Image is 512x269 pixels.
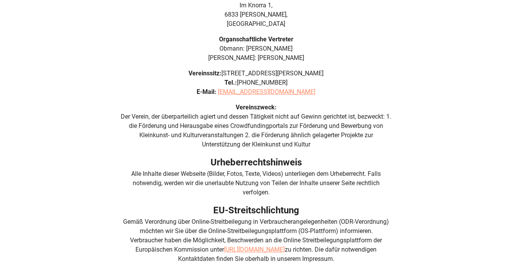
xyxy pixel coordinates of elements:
[236,104,277,111] strong: Vereinszweck:
[120,1,392,29] p: Im Knorra 1, 6833 [PERSON_NAME], [GEOGRAPHIC_DATA]
[120,203,392,217] h2: EU-Streitschlichtung
[120,35,392,63] p: Obmann: [PERSON_NAME] [PERSON_NAME]: [PERSON_NAME]
[188,70,221,77] strong: Vereinssitz:
[224,246,285,253] a: [URL][DOMAIN_NAME]
[120,217,392,264] p: Gemäß Verordnung über Online-Streitbeilegung in Verbraucherangelegenheiten (ODR-Verordnung) möcht...
[120,103,392,149] p: Der Verein, der überparteilich agiert und dessen Tätigkeit nicht auf Gewinn gerichtet ist, bezwec...
[218,88,315,95] a: [EMAIL_ADDRESS][DOMAIN_NAME]
[219,36,293,43] strong: Organschaftliche Vertreter
[120,169,392,197] p: Alle Inhalte dieser Webseite (Bilder, Fotos, Texte, Videos) unterliegen dem Urheberrecht. Falls n...
[120,69,392,97] p: [STREET_ADDRESS][PERSON_NAME] [PHONE_NUMBER]
[197,88,216,95] strong: E-Mail:
[224,79,237,86] strong: Tel.:
[120,155,392,169] h2: Urheberrechtshinweis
